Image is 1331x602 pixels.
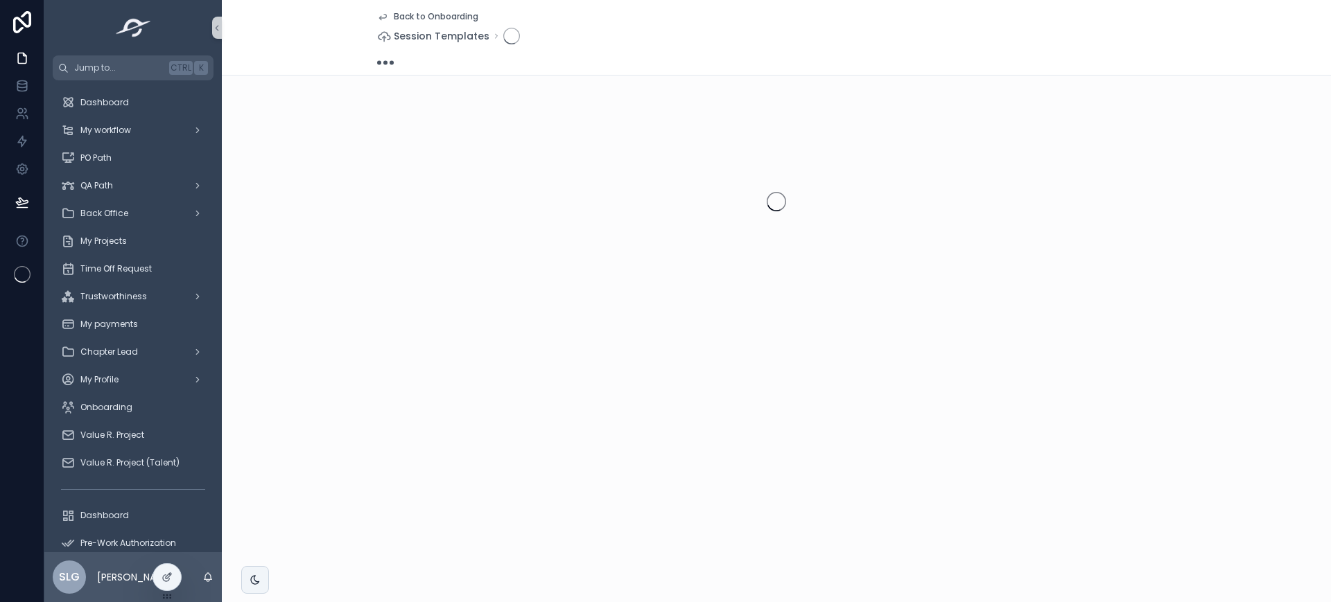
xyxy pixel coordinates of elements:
[80,538,176,549] span: Pre-Work Authorization
[53,145,214,170] a: PO Path
[59,569,80,585] span: SLG
[53,395,214,420] a: Onboarding
[53,367,214,392] a: My Profile
[53,503,214,528] a: Dashboard
[53,339,214,364] a: Chapter Lead
[53,284,214,309] a: Trustworthiness
[80,457,180,468] span: Value R. Project (Talent)
[394,29,489,43] span: Session Templates
[53,173,214,198] a: QA Path
[53,118,214,143] a: My workflow
[80,402,132,413] span: Onboarding
[112,17,155,39] img: App logo
[377,11,478,22] a: Back to Onboarding
[377,29,489,43] a: Session Templates
[53,423,214,448] a: Value R. Project
[80,510,129,521] span: Dashboard
[394,11,478,22] span: Back to Onboarding
[80,319,138,330] span: My payments
[80,125,131,136] span: My workflow
[53,229,214,254] a: My Projects
[80,97,129,108] span: Dashboard
[80,346,138,357] span: Chapter Lead
[169,61,193,75] span: Ctrl
[53,55,214,80] button: Jump to...CtrlK
[80,236,127,247] span: My Projects
[80,263,152,274] span: Time Off Request
[74,62,164,73] span: Jump to...
[53,201,214,226] a: Back Office
[80,430,144,441] span: Value R. Project
[53,312,214,337] a: My payments
[80,291,147,302] span: Trustworthiness
[80,208,128,219] span: Back Office
[53,531,214,556] a: Pre-Work Authorization
[44,80,222,552] div: scrollable content
[80,152,112,163] span: PO Path
[53,450,214,475] a: Value R. Project (Talent)
[195,62,207,73] span: K
[53,90,214,115] a: Dashboard
[80,374,119,385] span: My Profile
[97,570,173,584] p: [PERSON_NAME]
[53,256,214,281] a: Time Off Request
[80,180,113,191] span: QA Path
